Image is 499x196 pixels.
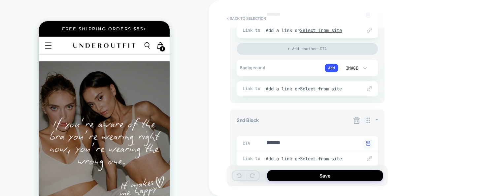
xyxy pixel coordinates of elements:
[32,21,98,28] img: Logo
[243,141,251,146] span: CTA
[300,86,342,92] u: Select from site
[240,65,273,71] span: Background
[345,65,358,71] div: Image
[243,12,251,18] span: CTA
[267,170,383,181] button: Save
[243,27,262,33] span: Link to
[266,156,355,162] div: Add a link or
[3,21,16,28] button: Open menu
[367,156,372,161] img: edit
[237,43,378,55] div: + Add another CTA
[237,117,259,123] span: 2nd Block
[266,27,355,33] div: Add a link or
[300,27,342,33] u: Select from site
[367,86,372,91] img: edit
[366,12,370,17] img: edit with ai
[120,25,127,31] div: 1
[23,4,108,11] a: Free shipping orders $85+
[367,28,372,33] img: edit
[32,21,98,28] a: Go to homepage
[366,141,370,146] img: edit with ai
[266,86,355,92] div: Add a link or
[102,21,115,28] button: Open search
[243,86,262,91] span: Link to
[300,156,342,162] u: Select from site
[376,116,378,122] span: -
[243,156,262,161] span: Link to
[325,64,338,72] button: Add
[115,21,128,28] button: Open cart
[223,13,269,24] button: < Back to selection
